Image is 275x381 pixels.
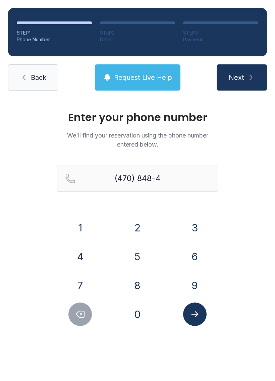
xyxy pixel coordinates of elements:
div: Phone Number [17,36,92,43]
div: Details [100,36,175,43]
button: 0 [126,303,149,326]
span: Next [229,73,244,82]
button: Delete number [68,303,92,326]
button: 9 [183,274,207,297]
button: 6 [183,245,207,268]
h1: Enter your phone number [57,112,218,123]
input: Reservation phone number [57,165,218,192]
button: 1 [68,216,92,239]
div: Payment [183,36,258,43]
div: STEP 2 [100,30,175,36]
div: STEP 3 [183,30,258,36]
button: 4 [68,245,92,268]
div: STEP 1 [17,30,92,36]
span: Request Live Help [114,73,172,82]
p: We'll find your reservation using the phone number entered below. [57,131,218,149]
button: Submit lookup form [183,303,207,326]
button: 3 [183,216,207,239]
span: Back [31,73,46,82]
button: 7 [68,274,92,297]
button: 5 [126,245,149,268]
button: 8 [126,274,149,297]
button: 2 [126,216,149,239]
